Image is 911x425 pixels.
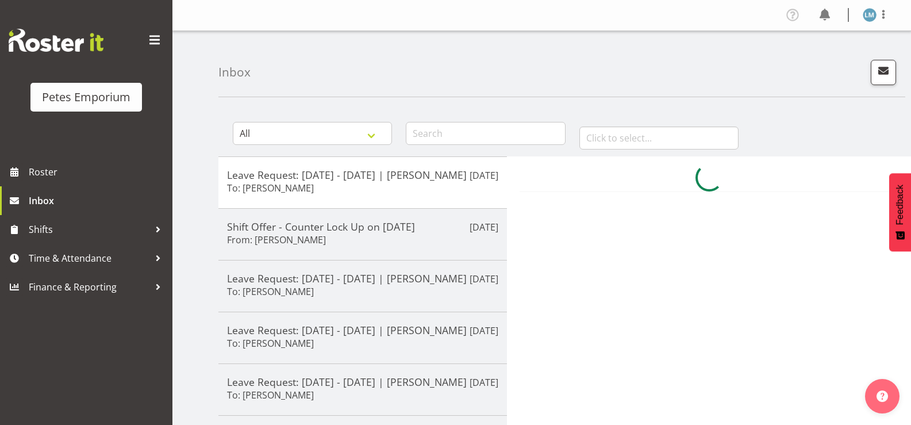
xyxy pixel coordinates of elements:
[42,89,130,106] div: Petes Emporium
[227,376,498,388] h5: Leave Request: [DATE] - [DATE] | [PERSON_NAME]
[227,220,498,233] h5: Shift Offer - Counter Lock Up on [DATE]
[29,192,167,209] span: Inbox
[889,173,911,251] button: Feedback - Show survey
[227,389,314,401] h6: To: [PERSON_NAME]
[227,338,314,349] h6: To: [PERSON_NAME]
[895,185,905,225] span: Feedback
[877,390,888,402] img: help-xxl-2.png
[227,286,314,297] h6: To: [PERSON_NAME]
[470,272,498,286] p: [DATE]
[29,221,149,238] span: Shifts
[470,324,498,338] p: [DATE]
[406,122,565,145] input: Search
[579,127,739,150] input: Click to select...
[29,278,149,296] span: Finance & Reporting
[29,163,167,181] span: Roster
[470,220,498,234] p: [DATE]
[9,29,103,52] img: Rosterit website logo
[227,272,498,285] h5: Leave Request: [DATE] - [DATE] | [PERSON_NAME]
[227,324,498,336] h5: Leave Request: [DATE] - [DATE] | [PERSON_NAME]
[227,234,326,246] h6: From: [PERSON_NAME]
[218,66,251,79] h4: Inbox
[29,250,149,267] span: Time & Attendance
[470,169,498,182] p: [DATE]
[470,376,498,389] p: [DATE]
[227,169,498,181] h5: Leave Request: [DATE] - [DATE] | [PERSON_NAME]
[863,8,877,22] img: lianne-morete5410.jpg
[227,182,314,194] h6: To: [PERSON_NAME]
